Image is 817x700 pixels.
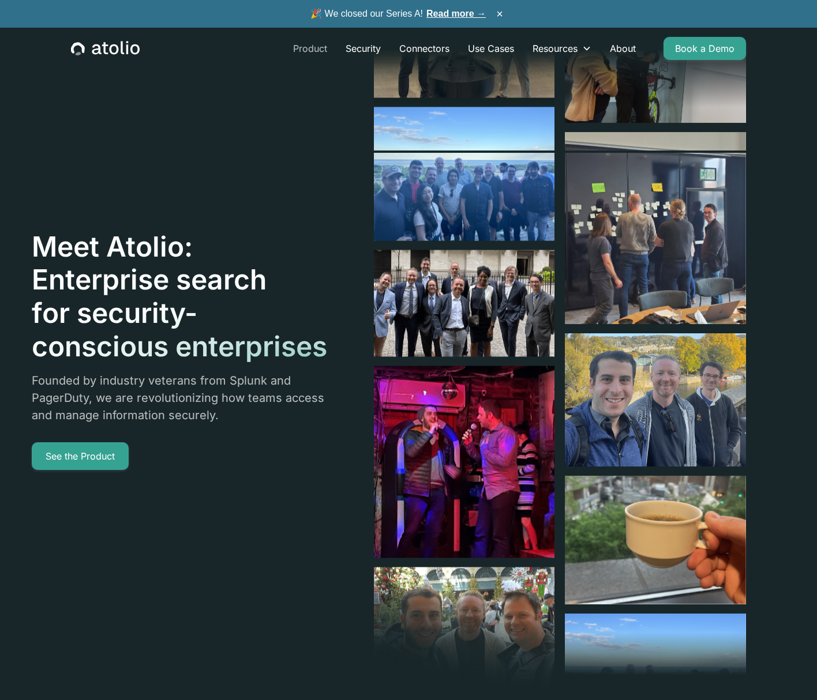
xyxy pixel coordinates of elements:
a: See the Product [32,442,129,470]
span: 🎉 We closed our Series A! [310,7,486,21]
img: image [565,476,746,605]
img: image [565,132,746,325]
button: × [493,7,507,20]
a: Book a Demo [664,37,746,60]
a: home [71,41,140,56]
a: About [601,37,645,60]
img: image [374,107,555,241]
a: Use Cases [459,37,523,60]
iframe: Chat Widget [759,645,817,700]
a: Security [336,37,390,60]
img: image [374,366,555,558]
h1: Meet Atolio: Enterprise search for security-conscious enterprises [32,230,333,363]
a: Product [284,37,336,60]
p: Founded by industry veterans from Splunk and PagerDuty, we are revolutionizing how teams access a... [32,372,333,424]
a: Read more → [426,9,486,18]
a: Connectors [390,37,459,60]
div: Resources [533,42,578,55]
img: image [374,250,555,356]
div: Resources [523,37,601,60]
img: image [565,333,746,466]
